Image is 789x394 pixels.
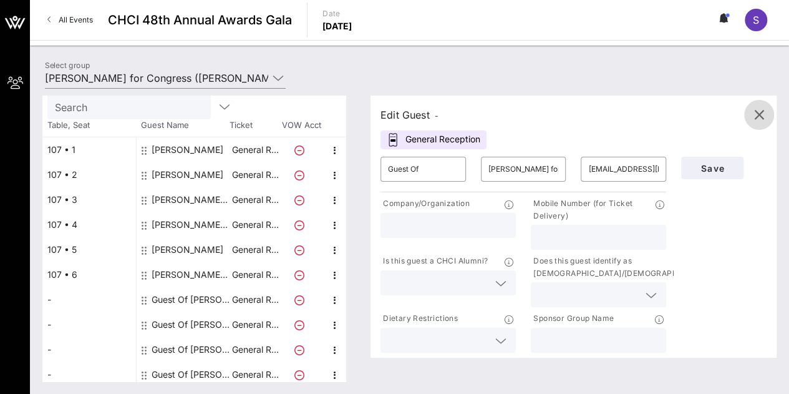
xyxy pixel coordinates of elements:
p: General R… [230,237,280,262]
input: First Name* [388,159,458,179]
div: Guest Of Jeffries for Congress [152,362,230,387]
div: Guest Of Jeffries for Congress [152,312,230,337]
p: Date [322,7,352,20]
div: S [745,9,767,31]
span: Table, Seat [42,119,136,132]
p: Mobile Number (for Ticket Delivery) [531,197,655,222]
div: Guest Of Jeffries for Congress [152,287,230,312]
span: Ticket [230,119,279,132]
p: General R… [230,162,280,187]
span: Guest Name [136,119,230,132]
div: Carmen Feliciano [152,237,223,262]
p: Is this guest a CHCI Alumni? [380,255,488,268]
p: General R… [230,187,280,212]
p: Does this guest identify as [DEMOGRAPHIC_DATA]/[DEMOGRAPHIC_DATA]? [531,255,716,280]
div: 107 • 2 [42,162,136,187]
span: - [435,111,438,121]
p: General R… [230,287,280,312]
p: Sponsor Group Name [531,312,614,325]
div: - [42,337,136,362]
span: S [753,14,759,26]
p: General R… [230,337,280,362]
p: General R… [230,137,280,162]
input: Email* [588,159,659,179]
div: 107 • 1 [42,137,136,162]
div: 107 • 5 [42,237,136,262]
p: General R… [230,362,280,387]
div: María R. González Jeffries for Congress [152,187,230,212]
div: General Reception [380,131,486,149]
div: 107 • 4 [42,212,136,237]
p: General R… [230,312,280,337]
p: Company/Organization [380,197,470,210]
div: Javier Gamboa Jeffries for Congress [152,262,230,287]
a: All Events [40,10,100,30]
p: General R… [230,212,280,237]
div: - [42,362,136,387]
div: 107 • 3 [42,187,136,212]
div: Xochitl Oseguera Jeffries for Congress [152,212,230,237]
p: Dietary Restrictions [380,312,458,325]
span: All Events [59,15,93,24]
div: 107 • 6 [42,262,136,287]
p: [DATE] [322,20,352,32]
div: Vanessa CARDENAS [152,137,223,162]
div: Lilian Sanchez [152,162,223,187]
span: CHCI 48th Annual Awards Gala [108,11,292,29]
div: Edit Guest [380,106,438,124]
span: VOW Acct [279,119,323,132]
span: Save [691,163,733,174]
input: Last Name* [488,159,559,179]
div: Guest Of Jeffries for Congress [152,337,230,362]
label: Select group [45,61,90,70]
p: General R… [230,262,280,287]
div: - [42,287,136,312]
button: Save [681,157,743,179]
div: - [42,312,136,337]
